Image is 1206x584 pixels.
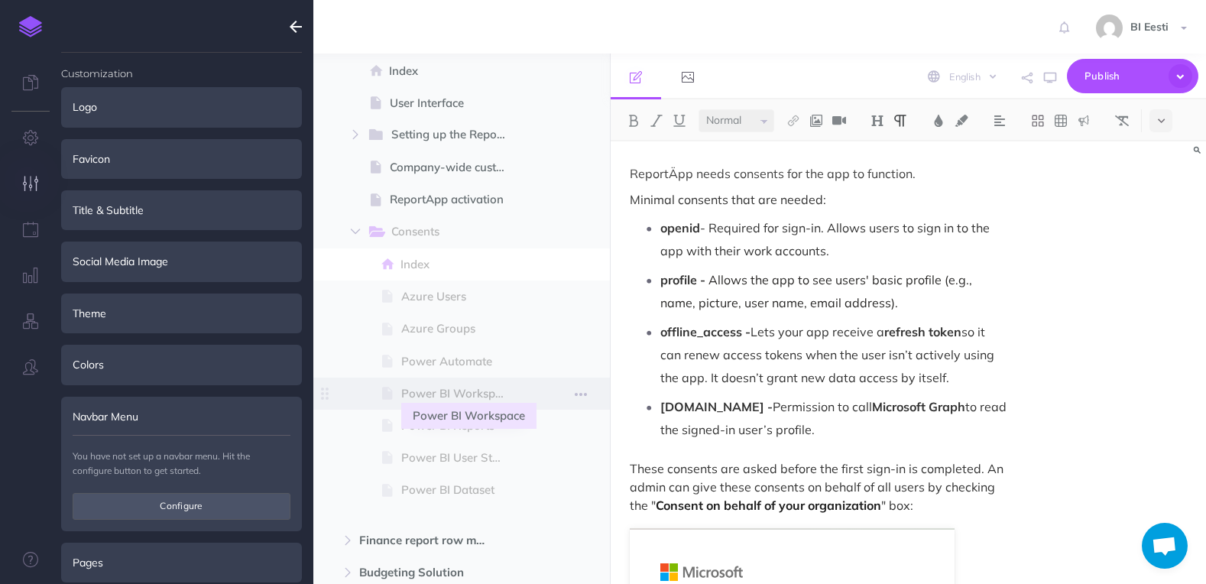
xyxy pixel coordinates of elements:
[955,115,968,127] img: Text background color button
[73,449,290,478] p: You have not set up a navbar menu. Hit the configure button to get started.
[401,287,518,306] span: Azure Users
[660,216,1008,262] p: - Required for sign-in. Allows users to sign in to the app with their work accounts.
[884,324,961,339] strong: refresh token
[1077,115,1091,127] img: Callout dropdown menu button
[993,115,1007,127] img: Alignment dropdown menu button
[61,397,302,436] div: Navbar Menu
[1096,15,1123,41] img: 9862dc5e82047a4d9ba6d08c04ce6da6.jpg
[1067,59,1198,93] button: Publish
[1084,64,1161,88] span: Publish
[630,190,1008,209] p: Minimal consents that are needed:
[660,320,1008,389] p: Lets your app receive a so it can renew access tokens when the user isn’t actively using the app....
[673,115,686,127] img: Underline button
[401,481,518,499] span: Power BI Dataset
[390,94,518,112] span: User Interface
[61,53,302,79] h4: Customization
[660,220,700,235] strong: openid
[1142,523,1188,569] a: Open chat
[390,158,518,177] span: Company-wide customization
[359,531,499,550] span: Finance report row mapping
[932,115,945,127] img: Text color button
[893,115,907,127] img: Paragraph button
[401,449,518,467] span: Power BI User State
[61,139,302,179] div: Favicon
[650,115,663,127] img: Italic button
[400,255,518,274] span: Index
[73,493,290,519] button: Configure
[19,16,42,37] img: logo-mark.svg
[660,272,705,287] strong: profile -
[61,543,302,582] div: Pages
[1115,115,1129,127] img: Clear styles button
[61,87,302,127] div: Logo
[630,164,1008,183] p: ReportÄpp needs consents for the app to function.
[786,115,800,127] img: Link button
[390,190,518,209] span: ReportApp activation
[660,324,751,339] strong: offline_access -
[660,399,773,414] strong: [DOMAIN_NAME] -
[1123,20,1176,34] span: BI Eesti
[872,399,965,414] strong: Microsoft Graph
[401,417,518,435] span: Power BI Reports
[630,459,1008,514] p: These consents are asked before the first sign-in is completed. An admin can give these consents ...
[401,352,518,371] span: Power Automate
[660,395,1008,441] p: Permission to call to read the signed-in user’s profile.
[61,242,302,281] div: Social Media Image
[627,115,640,127] img: Bold button
[656,498,881,513] span: Consent on behalf of your organization
[809,115,823,127] img: Add image button
[391,222,495,242] span: Consents
[61,190,302,230] div: Title & Subtitle
[391,125,520,145] span: Setting up the Report Tree
[660,272,975,310] span: Allows the app to see users' basic profile (e.g., name, picture, user name, email address).
[389,62,518,80] span: Index
[401,384,518,403] span: Power BI Workspace
[401,320,518,338] span: Azure Groups
[61,345,302,384] div: Colors
[832,115,846,127] img: Add video button
[870,115,884,127] img: Headings dropdown button
[1054,115,1068,127] img: Create table button
[359,563,499,582] span: Budgeting Solution
[61,294,302,333] div: Theme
